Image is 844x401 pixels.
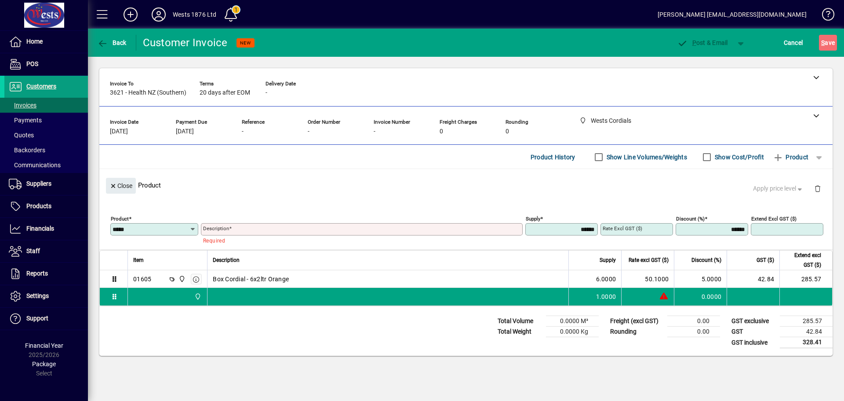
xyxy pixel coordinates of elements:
[4,263,88,285] a: Reports
[26,202,51,210] span: Products
[4,143,88,158] a: Backorders
[4,173,88,195] a: Suppliers
[4,53,88,75] a: POS
[200,89,250,96] span: 20 days after EOM
[213,255,240,265] span: Description
[110,89,186,96] span: 3621 - Health NZ (Southern)
[4,31,88,53] a: Home
[9,117,42,124] span: Payments
[95,35,129,51] button: Back
[605,153,687,162] label: Show Line Volumes/Weights
[727,270,779,288] td: 42.84
[600,255,616,265] span: Supply
[749,181,808,197] button: Apply price level
[667,327,720,337] td: 0.00
[266,89,267,96] span: -
[109,179,132,193] span: Close
[25,342,63,349] span: Financial Year
[546,327,599,337] td: 0.0000 Kg
[819,35,837,51] button: Save
[97,39,127,46] span: Back
[176,274,186,284] span: Wests Cordials
[32,361,56,368] span: Package
[9,132,34,139] span: Quotes
[531,150,575,164] span: Product History
[606,316,667,327] td: Freight (excl GST)
[203,235,516,245] mat-error: Required
[506,128,509,135] span: 0
[780,316,833,327] td: 285.57
[676,216,705,222] mat-label: Discount (%)
[692,39,696,46] span: P
[26,270,48,277] span: Reports
[527,149,579,165] button: Product History
[111,216,129,222] mat-label: Product
[99,169,833,201] div: Product
[9,147,45,154] span: Backorders
[133,255,144,265] span: Item
[9,162,61,169] span: Communications
[143,36,228,50] div: Customer Invoice
[658,7,807,22] div: [PERSON_NAME] [EMAIL_ADDRESS][DOMAIN_NAME]
[807,184,828,192] app-page-header-button: Delete
[4,240,88,262] a: Staff
[596,275,616,283] span: 6.0000
[26,225,54,232] span: Financials
[308,128,309,135] span: -
[26,315,48,322] span: Support
[727,327,780,337] td: GST
[821,36,835,50] span: ave
[596,292,616,301] span: 1.0000
[785,250,821,270] span: Extend excl GST ($)
[4,308,88,330] a: Support
[4,285,88,307] a: Settings
[779,270,832,288] td: 285.57
[4,158,88,173] a: Communications
[713,153,764,162] label: Show Cost/Profit
[26,247,40,254] span: Staff
[674,270,727,288] td: 5.0000
[677,39,728,46] span: ost & Email
[4,218,88,240] a: Financials
[88,35,136,51] app-page-header-button: Back
[145,7,173,22] button: Profile
[627,275,669,283] div: 50.1000
[727,337,780,348] td: GST inclusive
[691,255,721,265] span: Discount (%)
[26,180,51,187] span: Suppliers
[780,337,833,348] td: 328.41
[821,39,825,46] span: S
[757,255,774,265] span: GST ($)
[674,288,727,305] td: 0.0000
[526,216,540,222] mat-label: Supply
[780,327,833,337] td: 42.84
[106,178,136,194] button: Close
[782,35,805,51] button: Cancel
[667,316,720,327] td: 0.00
[133,275,151,283] div: 01605
[440,128,443,135] span: 0
[203,225,229,232] mat-label: Description
[26,83,56,90] span: Customers
[727,316,780,327] td: GST exclusive
[116,7,145,22] button: Add
[753,184,804,193] span: Apply price level
[240,40,251,46] span: NEW
[751,216,797,222] mat-label: Extend excl GST ($)
[493,327,546,337] td: Total Weight
[493,316,546,327] td: Total Volume
[606,327,667,337] td: Rounding
[4,98,88,113] a: Invoices
[192,292,202,302] span: Wests Cordials
[213,275,289,283] span: Box Cordial - 6x2ltr Orange
[26,292,49,299] span: Settings
[807,178,828,199] button: Delete
[815,2,833,30] a: Knowledge Base
[603,225,642,232] mat-label: Rate excl GST ($)
[4,128,88,143] a: Quotes
[26,60,38,67] span: POS
[673,35,732,51] button: Post & Email
[629,255,669,265] span: Rate excl GST ($)
[546,316,599,327] td: 0.0000 M³
[110,128,128,135] span: [DATE]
